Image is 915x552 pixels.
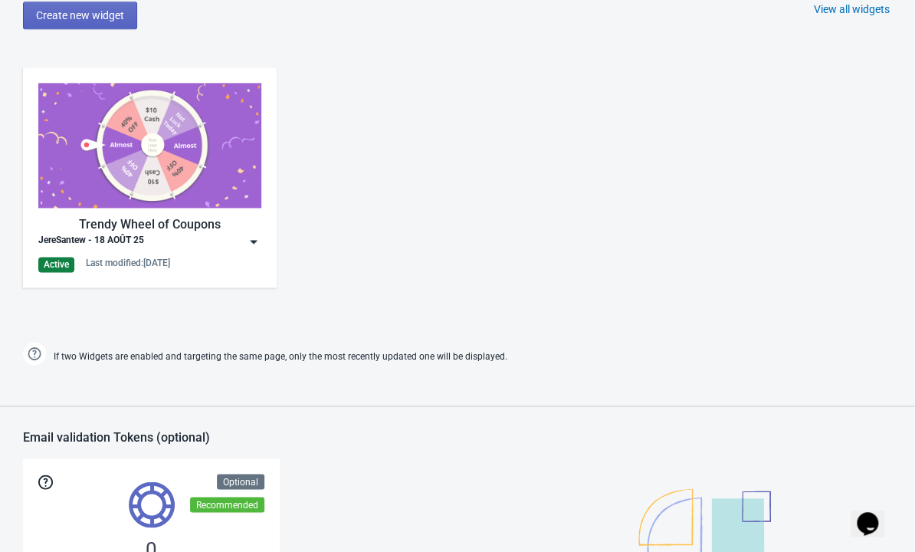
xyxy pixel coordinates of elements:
div: Optional [217,474,264,489]
img: dropdown.png [246,234,261,249]
span: Create new widget [36,9,124,21]
img: tokens.svg [129,481,175,527]
span: If two Widgets are enabled and targeting the same page, only the most recently updated one will b... [54,343,507,369]
div: Recommended [190,497,264,512]
button: Create new widget [23,2,137,29]
div: Last modified: [DATE] [86,257,170,269]
div: Trendy Wheel of Coupons [38,215,261,234]
div: View all widgets [814,2,890,17]
iframe: chat widget [851,491,900,537]
img: trendy_game.png [38,83,261,208]
div: Active [38,257,74,272]
img: help.png [23,342,46,365]
div: JereSantew - 18 AOÛT 25 [38,234,144,249]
